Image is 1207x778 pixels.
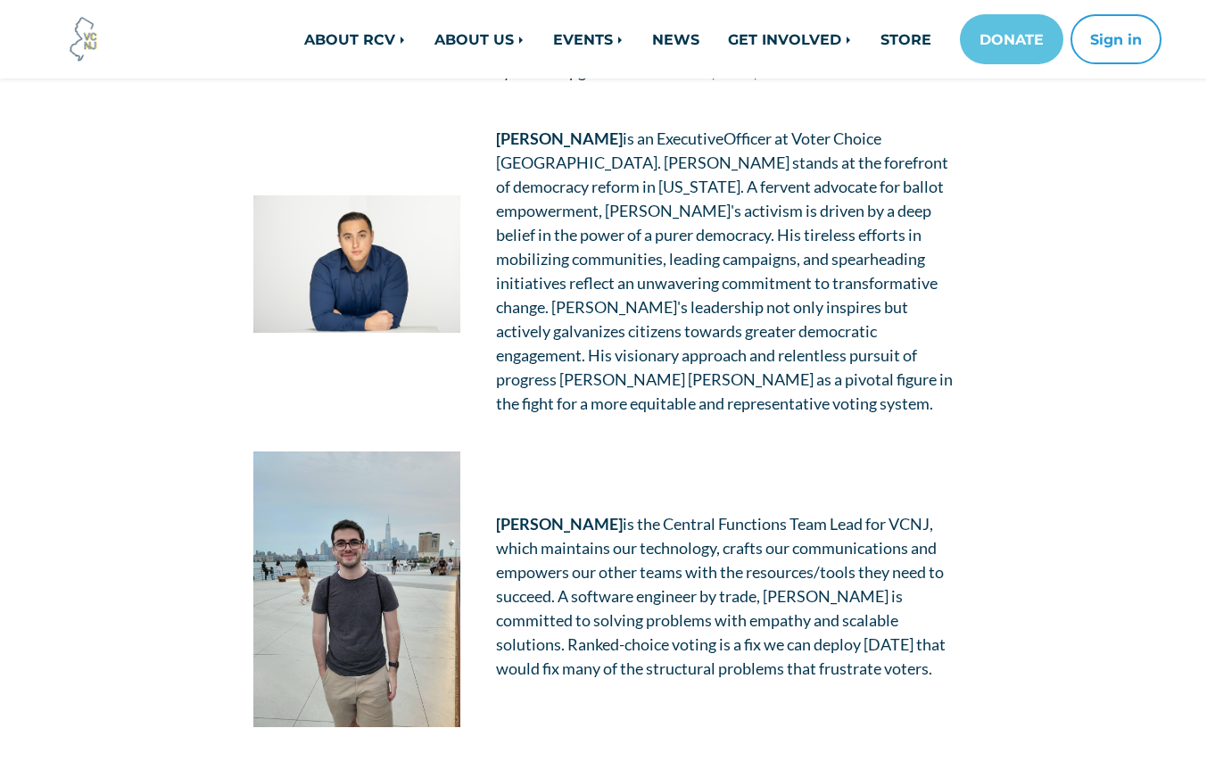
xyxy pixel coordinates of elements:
nav: Main navigation [222,14,1162,64]
a: NEWS [638,21,714,57]
a: ABOUT US [420,21,539,57]
a: DONATE [960,14,1063,64]
a: ABOUT RCV [290,21,420,57]
td: is an Executive [478,109,971,434]
span: Officer at Voter Choice [GEOGRAPHIC_DATA]. [PERSON_NAME] stands at the forefront of democracy ref... [496,128,953,413]
img: Voter Choice NJ [60,15,108,63]
span: [PERSON_NAME] [496,514,623,534]
td: is the Central Functions Team Lead for VCNJ, which maintains our technology, crafts our communica... [478,434,971,759]
strong: [PERSON_NAME] [496,128,623,148]
a: EVENTS [539,21,638,57]
a: STORE [866,21,946,57]
a: GET INVOLVED [714,21,866,57]
button: Sign in or sign up [1071,14,1162,64]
